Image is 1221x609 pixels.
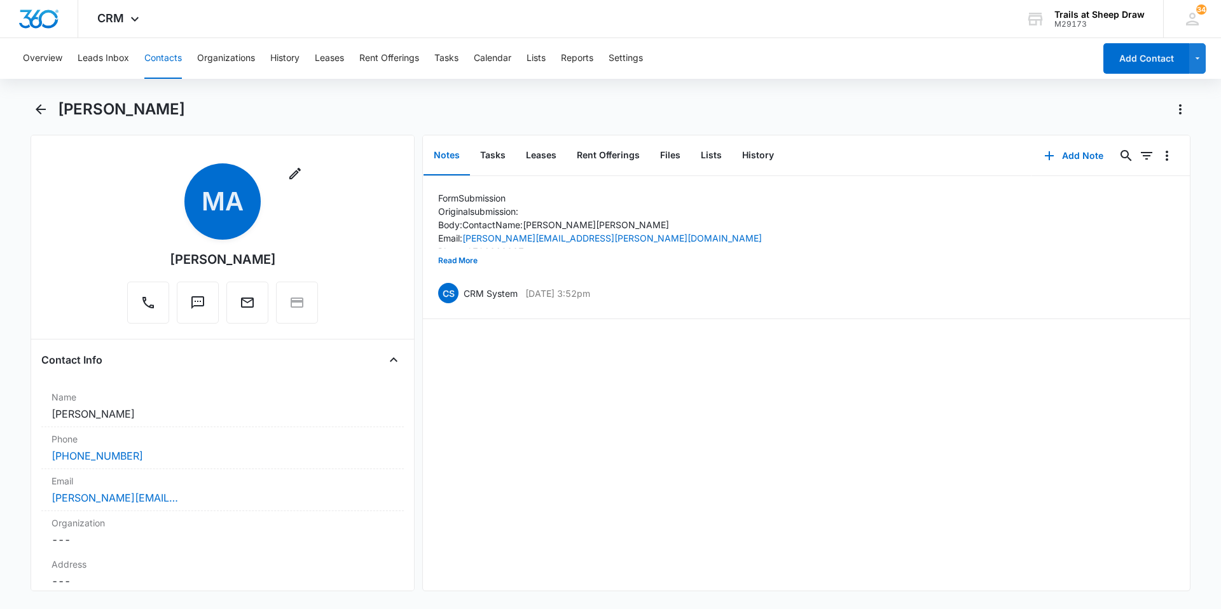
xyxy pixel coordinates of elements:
button: Rent Offerings [359,38,419,79]
dd: --- [52,532,394,547]
dd: --- [52,573,394,589]
button: Leases [516,136,567,175]
label: Name [52,390,394,404]
p: [DATE] 3:52pm [525,287,590,300]
button: Search... [1116,146,1136,166]
div: [PERSON_NAME] [170,250,276,269]
button: Files [650,136,691,175]
span: CRM [97,11,124,25]
button: Email [226,282,268,324]
button: Leads Inbox [78,38,129,79]
p: CRM System [464,287,518,300]
button: Notes [424,136,470,175]
button: Read More [438,249,478,273]
button: History [732,136,784,175]
div: Name[PERSON_NAME] [41,385,404,427]
label: Organization [52,516,394,530]
button: Close [383,350,404,370]
button: History [270,38,300,79]
button: Overview [23,38,62,79]
p: Form Submission [438,191,1178,205]
a: [PERSON_NAME][EMAIL_ADDRESS][PERSON_NAME][DOMAIN_NAME] [52,490,179,505]
a: Email [226,301,268,312]
button: Call [127,282,169,324]
a: Text [177,301,219,312]
div: account id [1054,20,1145,29]
button: Reports [561,38,593,79]
p: Email: [438,231,1178,245]
span: 34 [1196,4,1206,15]
button: Overflow Menu [1157,146,1177,166]
button: Organizations [197,38,255,79]
span: CS [438,283,459,303]
button: Add Contact [1103,43,1189,74]
button: Leases [315,38,344,79]
p: Phone: 9706312887 [438,245,1178,258]
label: Address [52,558,394,571]
div: Organization--- [41,511,404,552]
button: Settings [609,38,643,79]
button: Filters [1136,146,1157,166]
button: Text [177,282,219,324]
div: notifications count [1196,4,1206,15]
a: [PERSON_NAME][EMAIL_ADDRESS][PERSON_NAME][DOMAIN_NAME] [462,233,762,243]
button: Lists [691,136,732,175]
label: Email [52,474,394,488]
div: Email[PERSON_NAME][EMAIL_ADDRESS][PERSON_NAME][DOMAIN_NAME] [41,469,404,511]
button: Tasks [470,136,516,175]
button: Back [31,99,50,120]
button: Actions [1170,99,1190,120]
label: Phone [52,432,394,446]
div: Address--- [41,552,404,594]
button: Add Note [1031,140,1116,171]
a: Call [127,301,169,312]
div: account name [1054,10,1145,20]
h1: [PERSON_NAME] [58,100,185,119]
span: MA [184,163,261,240]
button: Rent Offerings [567,136,650,175]
h4: Contact Info [41,352,102,367]
button: Contacts [144,38,182,79]
button: Calendar [474,38,511,79]
button: Tasks [434,38,459,79]
div: Phone[PHONE_NUMBER] [41,427,404,469]
button: Lists [527,38,546,79]
p: Original submission: [438,205,1178,218]
a: [PHONE_NUMBER] [52,448,143,463]
p: Body: Contact Name: [PERSON_NAME] [PERSON_NAME] [438,218,1178,231]
dd: [PERSON_NAME] [52,406,394,421]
